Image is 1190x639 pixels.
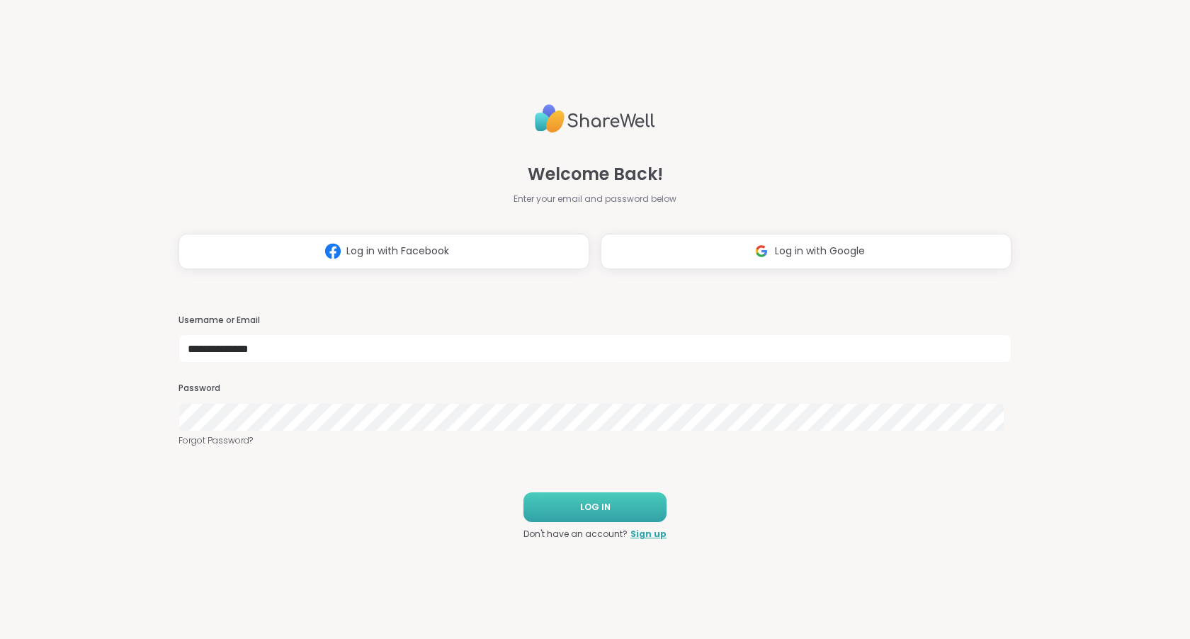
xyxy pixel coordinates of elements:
[630,528,667,541] a: Sign up
[319,238,346,264] img: ShareWell Logomark
[178,383,1011,395] h3: Password
[580,501,611,514] span: LOG IN
[346,244,449,259] span: Log in with Facebook
[514,193,676,205] span: Enter your email and password below
[601,234,1011,269] button: Log in with Google
[178,234,589,269] button: Log in with Facebook
[523,528,628,541] span: Don't have an account?
[178,434,1011,447] a: Forgot Password?
[748,238,775,264] img: ShareWell Logomark
[178,315,1011,327] h3: Username or Email
[535,98,655,139] img: ShareWell Logo
[523,492,667,522] button: LOG IN
[528,162,663,187] span: Welcome Back!
[775,244,865,259] span: Log in with Google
